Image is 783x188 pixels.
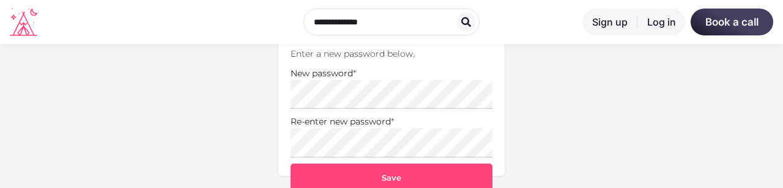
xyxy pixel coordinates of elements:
label: New password [291,67,356,80]
a: Sign up [582,9,637,35]
p: Enter a new password below. [291,47,492,60]
label: Re-enter new password [291,115,394,128]
a: Book a call [691,9,773,35]
a: Log in [637,9,686,35]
